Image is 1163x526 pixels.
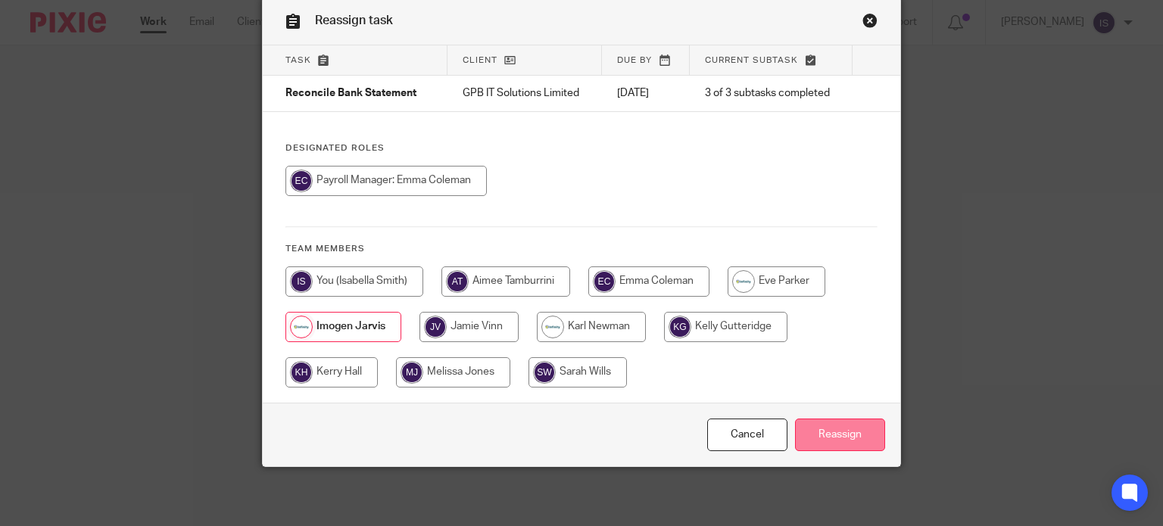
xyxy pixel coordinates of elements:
span: Current subtask [705,56,798,64]
span: Reassign task [315,14,393,26]
a: Close this dialog window [862,13,878,33]
p: [DATE] [617,86,675,101]
h4: Team members [285,243,878,255]
h4: Designated Roles [285,142,878,154]
p: GPB IT Solutions Limited [463,86,587,101]
input: Reassign [795,419,885,451]
span: Task [285,56,311,64]
span: Due by [617,56,652,64]
span: Client [463,56,497,64]
td: 3 of 3 subtasks completed [690,76,853,112]
a: Close this dialog window [707,419,787,451]
span: Reconcile Bank Statement [285,89,416,99]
